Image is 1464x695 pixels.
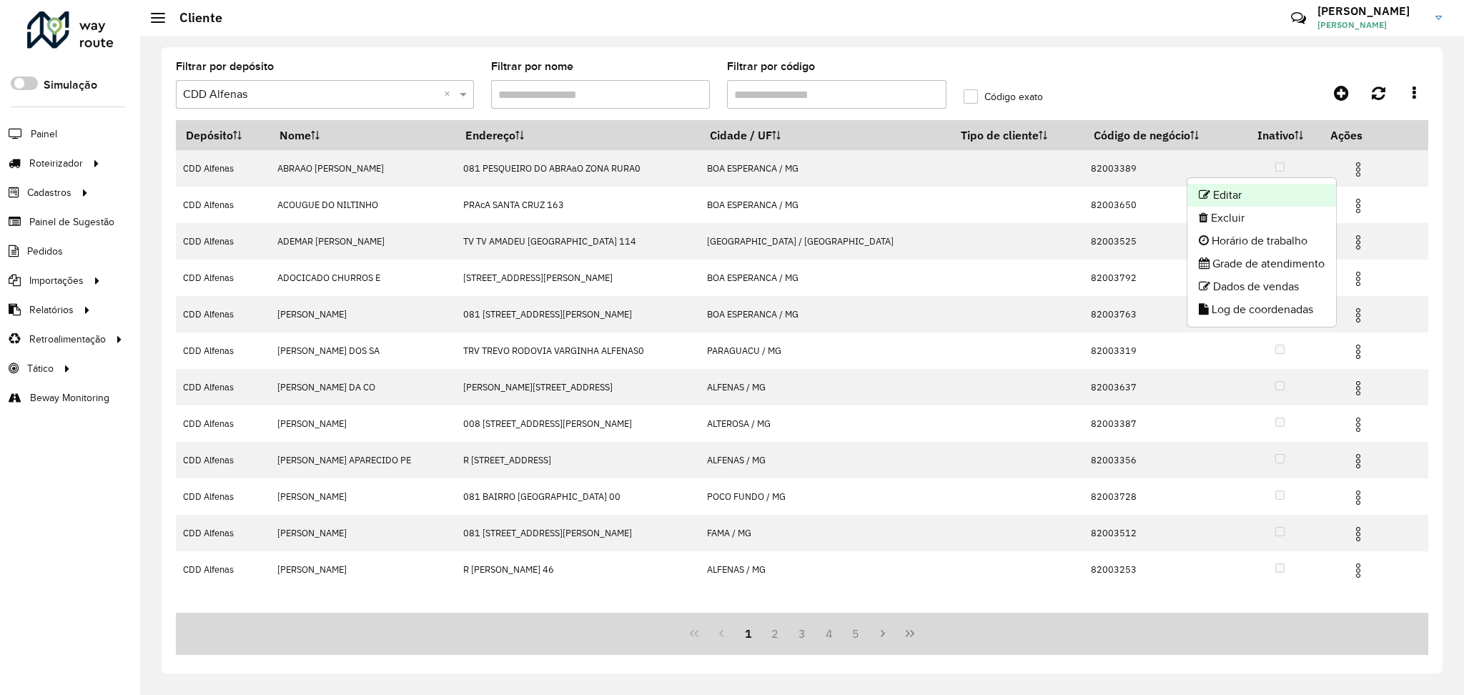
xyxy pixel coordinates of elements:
td: [PERSON_NAME][STREET_ADDRESS] [455,369,700,405]
span: Pedidos [27,244,63,259]
td: 82003389 [1084,150,1240,187]
td: 82003319 [1084,332,1240,369]
h3: [PERSON_NAME] [1317,4,1425,18]
td: 081 [STREET_ADDRESS][PERSON_NAME] [455,296,700,332]
td: ALFENAS / MG [700,442,951,478]
span: Painel [31,127,57,142]
th: Ações [1321,120,1407,150]
td: CDD Alfenas [176,369,270,405]
td: [GEOGRAPHIC_DATA] / [GEOGRAPHIC_DATA] [700,223,951,260]
label: Simulação [44,77,97,94]
span: Roteirizador [29,156,83,171]
td: 82003525 [1084,223,1240,260]
td: ADOCICADO CHURROS E [270,260,456,296]
th: Depósito [176,120,270,150]
button: 2 [761,620,788,647]
th: Tipo de cliente [951,120,1084,150]
td: ALTEROSA / MG [700,405,951,442]
td: POCO FUNDO / MG [700,478,951,515]
td: CDD Alfenas [176,296,270,332]
td: CDD Alfenas [176,405,270,442]
span: Painel de Sugestão [29,215,114,230]
button: 5 [843,620,870,647]
li: Editar [1187,184,1336,207]
li: Excluir [1187,207,1336,230]
td: ACOUGUE DO NILTINHO [270,187,456,223]
td: R [STREET_ADDRESS] [455,442,700,478]
td: 82003387 [1084,405,1240,442]
td: 82003356 [1084,442,1240,478]
button: Next Page [869,620,896,647]
td: BOA ESPERANCA / MG [700,150,951,187]
th: Código de negócio [1084,120,1240,150]
td: [PERSON_NAME] [270,515,456,551]
td: 82003253 [1084,551,1240,588]
span: Clear all [444,86,456,103]
td: CDD Alfenas [176,478,270,515]
button: 3 [788,620,816,647]
td: 82003728 [1084,478,1240,515]
td: TV TV AMADEU [GEOGRAPHIC_DATA] 114 [455,223,700,260]
td: R [PERSON_NAME] 46 [455,551,700,588]
td: CDD Alfenas [176,223,270,260]
td: 82003512 [1084,515,1240,551]
th: Endereço [455,120,700,150]
label: Filtrar por nome [491,58,573,75]
td: 081 [STREET_ADDRESS][PERSON_NAME] [455,515,700,551]
li: Log de coordenadas [1187,298,1336,321]
td: 82003637 [1084,369,1240,405]
td: [PERSON_NAME] DA CO [270,369,456,405]
td: 82003650 [1084,187,1240,223]
td: FAMA / MG [700,515,951,551]
td: BOA ESPERANCA / MG [700,296,951,332]
td: 008 [STREET_ADDRESS][PERSON_NAME] [455,405,700,442]
td: 82003792 [1084,260,1240,296]
td: ABRAAO [PERSON_NAME] [270,150,456,187]
span: Importações [29,273,84,288]
span: Relatórios [29,302,74,317]
li: Grade de atendimento [1187,252,1336,275]
td: CDD Alfenas [176,515,270,551]
td: CDD Alfenas [176,260,270,296]
td: PRAcA SANTA CRUZ 163 [455,187,700,223]
td: [PERSON_NAME] [270,478,456,515]
button: 4 [816,620,843,647]
button: 1 [735,620,762,647]
span: [PERSON_NAME] [1317,19,1425,31]
td: [PERSON_NAME] [270,551,456,588]
label: Código exato [964,89,1043,104]
td: [PERSON_NAME] APARECIDO PE [270,442,456,478]
td: CDD Alfenas [176,442,270,478]
td: PARAGUACU / MG [700,332,951,369]
li: Dados de vendas [1187,275,1336,298]
th: Cidade / UF [700,120,951,150]
td: 82003763 [1084,296,1240,332]
span: Beway Monitoring [30,390,109,405]
td: CDD Alfenas [176,551,270,588]
td: CDD Alfenas [176,187,270,223]
td: [PERSON_NAME] [270,296,456,332]
td: [PERSON_NAME] [270,405,456,442]
td: ALFENAS / MG [700,551,951,588]
td: [STREET_ADDRESS][PERSON_NAME] [455,260,700,296]
td: CDD Alfenas [176,332,270,369]
td: 081 BAIRRO [GEOGRAPHIC_DATA] 00 [455,478,700,515]
td: [PERSON_NAME] DOS SA [270,332,456,369]
span: Cadastros [27,185,71,200]
td: BOA ESPERANCA / MG [700,187,951,223]
li: Horário de trabalho [1187,230,1336,252]
th: Nome [270,120,456,150]
label: Filtrar por código [727,58,815,75]
span: Retroalimentação [29,332,106,347]
button: Last Page [896,620,924,647]
a: Contato Rápido [1283,3,1314,34]
h2: Cliente [165,10,222,26]
td: 081 PESQUEIRO DO ABRAaO ZONA RURA0 [455,150,700,187]
th: Inativo [1240,120,1321,150]
td: ADEMAR [PERSON_NAME] [270,223,456,260]
label: Filtrar por depósito [176,58,274,75]
td: CDD Alfenas [176,150,270,187]
td: TRV TREVO RODOVIA VARGINHA ALFENAS0 [455,332,700,369]
td: BOA ESPERANCA / MG [700,260,951,296]
td: ALFENAS / MG [700,369,951,405]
